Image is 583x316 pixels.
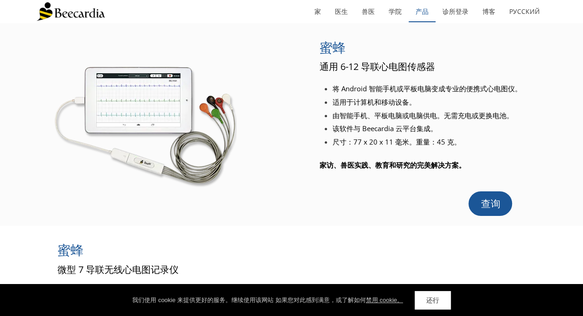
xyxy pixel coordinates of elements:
font: Русский [509,7,540,16]
span: 微型 7 导联无线心电图记录仪 [58,263,179,276]
span: 尺寸：77 x 20 x 11 毫米。重量：45 克。 [333,137,461,146]
a: 医生 [328,1,355,22]
a: Русский [502,1,547,22]
div: 我们使用 cookie 来提供更好的服务。继续使用该网站 如果您对此感到满意，或了解如何 [132,296,403,305]
a: 禁用 cookie。 [366,297,403,303]
font: 学院 [389,7,402,16]
span: 查询 [480,198,500,209]
span: 该软件与 Beecardia 云平台集成。 [333,124,437,133]
a: 学院 [382,1,409,22]
a: 诊所登录 [436,1,475,22]
span: 蜜蜂 [58,241,83,259]
a: 还行 [415,291,451,310]
a: 博客 [475,1,502,22]
img: Beecardia [37,2,105,21]
font: 兽医 [362,7,375,16]
span: 适用于计算机和移动设备。 [333,97,416,107]
span: 由智能手机、平板电脑或电脑供电。无需充电或更换电池。 [333,111,513,120]
span: 将 Android 智能手机或平板电脑变成专业的便携式心电图仪。 [333,84,522,93]
a: 兽医 [355,1,382,22]
span: 家访、兽医实践、教育和研究的完美解决方案。 [320,160,466,170]
span: 蜜蜂 [320,38,346,56]
a: 家 [308,1,328,22]
a: 查询 [468,191,512,216]
a: 产品 [409,1,436,22]
span: 通用 6-12 导联心电图传感器 [320,60,435,73]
